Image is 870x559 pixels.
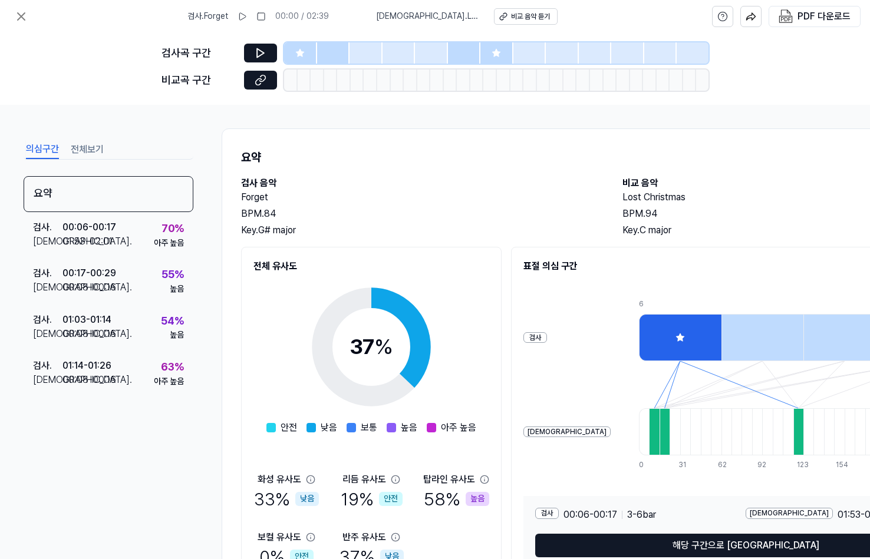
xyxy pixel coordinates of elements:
[254,487,319,511] div: 33 %
[678,460,688,470] div: 31
[836,460,846,470] div: 154
[170,329,184,341] div: 높음
[24,176,193,212] div: 요약
[33,313,62,327] div: 검사 .
[161,359,184,376] div: 63 %
[162,220,184,237] div: 70 %
[26,140,59,159] button: 의심구간
[161,313,184,330] div: 54 %
[33,266,62,280] div: 검사 .
[563,508,617,522] span: 00:06 - 00:17
[523,426,611,438] div: [DEMOGRAPHIC_DATA]
[321,421,337,435] span: 낮음
[423,472,475,487] div: 탑라인 유사도
[717,11,728,22] svg: help
[33,373,62,387] div: [DEMOGRAPHIC_DATA] .
[33,220,62,234] div: 검사 .
[62,373,116,387] div: 00:08 - 00:16
[241,207,599,221] div: BPM. 84
[746,11,756,22] img: share
[639,299,721,309] div: 6
[639,460,649,470] div: 0
[33,234,62,249] div: [DEMOGRAPHIC_DATA] .
[62,313,111,327] div: 01:03 - 01:14
[424,487,489,511] div: 58 %
[466,492,489,506] div: 높음
[374,334,393,359] span: %
[361,421,377,435] span: 보통
[258,472,301,487] div: 화성 유사도
[535,508,559,519] div: 검사
[718,460,728,470] div: 62
[154,237,184,249] div: 아주 높음
[258,530,301,544] div: 보컬 유사도
[779,9,793,24] img: PDF Download
[494,8,558,25] button: 비교 음악 듣기
[712,6,733,27] button: help
[746,508,833,519] div: [DEMOGRAPHIC_DATA]
[241,190,599,204] h2: Forget
[342,530,386,544] div: 반주 유사도
[275,11,329,22] div: 00:00 / 02:39
[295,492,319,506] div: 낮음
[776,6,853,27] button: PDF 다운로드
[62,234,113,249] div: 01:53 - 02:01
[187,11,228,22] span: 검사 . Forget
[627,508,656,522] span: 3 - 6 bar
[798,9,851,24] div: PDF 다운로드
[341,487,403,511] div: 19 %
[62,359,111,373] div: 01:14 - 01:26
[162,72,237,89] div: 비교곡 구간
[154,376,184,388] div: 아주 높음
[241,176,599,190] h2: 검사 음악
[253,259,489,273] h2: 전체 유사도
[401,421,417,435] span: 높음
[281,421,297,435] span: 안전
[62,280,116,295] div: 00:08 - 00:16
[71,140,104,159] button: 전체보기
[523,332,547,343] div: 검사
[162,266,184,283] div: 55 %
[162,45,237,62] div: 검사곡 구간
[241,223,599,237] div: Key. G# major
[62,266,116,280] div: 00:17 - 00:29
[757,460,767,470] div: 92
[33,359,62,373] div: 검사 .
[511,12,550,22] div: 비교 음악 듣기
[379,492,403,506] div: 안전
[376,11,480,22] span: [DEMOGRAPHIC_DATA] . Lost Christmas
[342,472,386,487] div: 리듬 유사도
[170,283,184,295] div: 높음
[441,421,476,435] span: 아주 높음
[350,331,393,363] div: 37
[797,460,807,470] div: 123
[62,327,116,341] div: 00:08 - 00:16
[33,327,62,341] div: [DEMOGRAPHIC_DATA] .
[62,220,116,234] div: 00:06 - 00:17
[33,280,62,295] div: [DEMOGRAPHIC_DATA] .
